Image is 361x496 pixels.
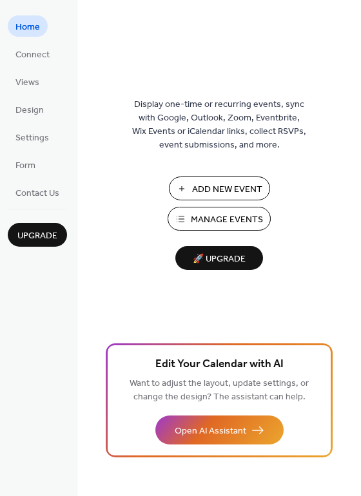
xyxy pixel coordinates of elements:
[8,126,57,148] a: Settings
[191,213,263,227] span: Manage Events
[8,71,47,92] a: Views
[192,183,262,196] span: Add New Event
[155,356,284,374] span: Edit Your Calendar with AI
[168,207,271,231] button: Manage Events
[175,246,263,270] button: 🚀 Upgrade
[132,98,306,152] span: Display one-time or recurring events, sync with Google, Outlook, Zoom, Eventbrite, Wix Events or ...
[8,154,43,175] a: Form
[169,176,270,200] button: Add New Event
[183,251,255,268] span: 🚀 Upgrade
[8,223,67,247] button: Upgrade
[130,375,309,406] span: Want to adjust the layout, update settings, or change the design? The assistant can help.
[15,159,35,173] span: Form
[15,131,49,145] span: Settings
[8,99,52,120] a: Design
[15,76,39,90] span: Views
[8,182,67,203] a: Contact Us
[8,43,57,64] a: Connect
[15,187,59,200] span: Contact Us
[17,229,57,243] span: Upgrade
[155,415,284,444] button: Open AI Assistant
[15,48,50,62] span: Connect
[8,15,48,37] a: Home
[15,21,40,34] span: Home
[175,424,246,438] span: Open AI Assistant
[15,104,44,117] span: Design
